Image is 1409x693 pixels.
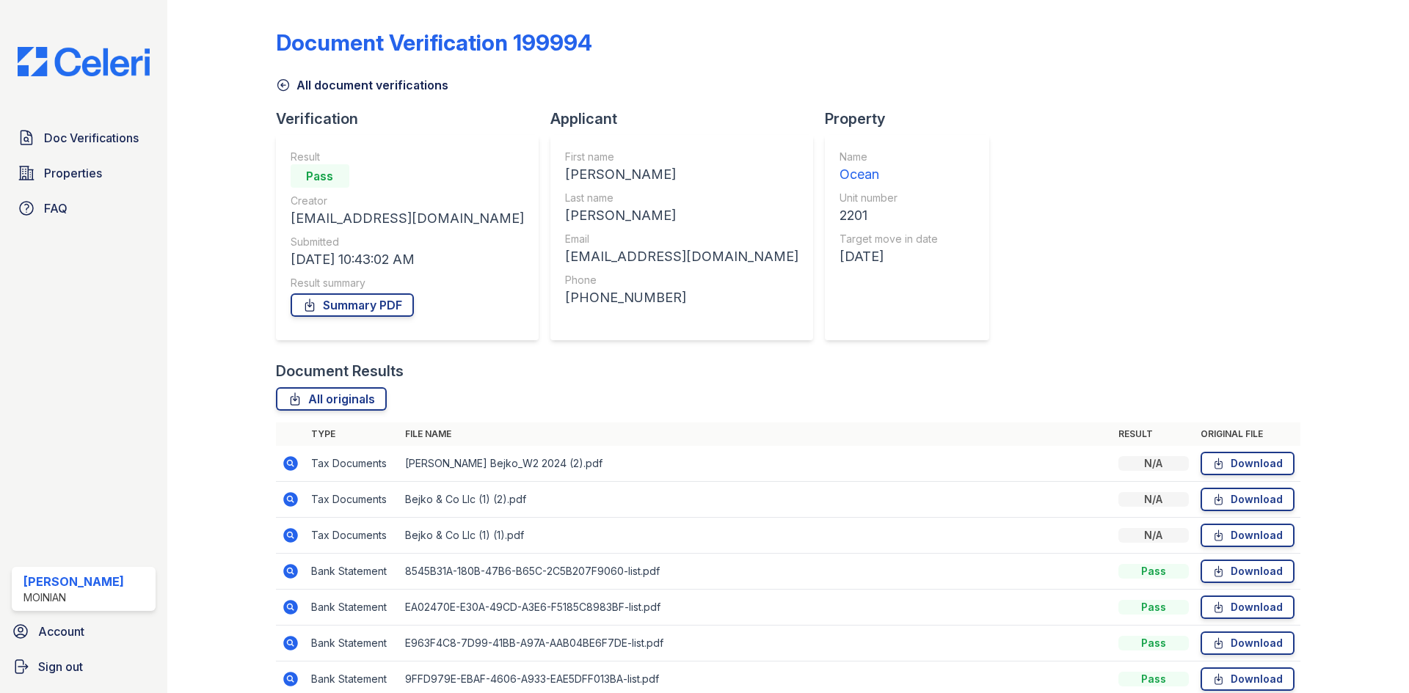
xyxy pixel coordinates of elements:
td: Bank Statement [305,626,399,661]
a: Download [1201,631,1295,655]
span: FAQ [44,199,68,217]
td: Bank Statement [305,590,399,626]
img: CE_Logo_Blue-a8612792a0a2168367f1c8372b55b34899dd931a85d93a1a3d3e32e68fde9ad4.png [6,47,161,76]
span: Sign out [38,658,83,675]
div: Pass [1118,600,1189,615]
td: Bejko & Co Llc (1) (1).pdf [399,518,1113,554]
div: Submitted [291,235,524,249]
div: Pass [1118,564,1189,579]
div: Applicant [550,109,825,129]
a: Download [1201,595,1295,619]
div: [EMAIL_ADDRESS][DOMAIN_NAME] [291,208,524,229]
a: Download [1201,488,1295,511]
div: Result summary [291,276,524,290]
td: Tax Documents [305,518,399,554]
div: Creator [291,194,524,208]
a: All document verifications [276,76,448,94]
div: Ocean [840,164,938,185]
div: [PERSON_NAME] [565,205,798,226]
div: Name [840,150,938,164]
div: N/A [1118,492,1189,507]
div: Pass [1118,636,1189,650]
a: Download [1201,452,1295,475]
td: EA02470E-E30A-49CD-A3E6-F5185C8983BF-list.pdf [399,590,1113,626]
td: 8545B31A-180B-47B6-B65C-2C5B207F9060-list.pdf [399,554,1113,590]
a: Name Ocean [840,150,938,185]
th: File name [399,422,1113,446]
div: [PHONE_NUMBER] [565,287,798,308]
div: Email [565,232,798,246]
a: Properties [12,158,156,188]
div: Verification [276,109,550,129]
td: E963F4C8-7D99-41BB-A97A-AAB04BE6F7DE-list.pdf [399,626,1113,661]
div: Result [291,150,524,164]
a: All originals [276,387,387,411]
th: Result [1113,422,1195,446]
td: [PERSON_NAME] Bejko_W2 2024 (2).pdf [399,446,1113,482]
div: N/A [1118,456,1189,471]
span: Properties [44,164,102,182]
div: Target move in date [840,232,938,246]
td: Bejko & Co Llc (1) (2).pdf [399,482,1113,518]
span: Doc Verifications [44,129,139,147]
a: Sign out [6,652,161,681]
div: Pass [1118,672,1189,686]
div: Phone [565,273,798,287]
div: First name [565,150,798,164]
div: [PERSON_NAME] [23,573,124,590]
td: Bank Statement [305,554,399,590]
div: Document Verification 199994 [276,29,592,56]
div: Moinian [23,590,124,605]
a: Download [1201,524,1295,547]
a: Download [1201,560,1295,583]
a: Download [1201,667,1295,691]
td: Tax Documents [305,446,399,482]
span: Account [38,623,84,640]
a: Summary PDF [291,293,414,317]
a: Doc Verifications [12,123,156,153]
div: [EMAIL_ADDRESS][DOMAIN_NAME] [565,246,798,267]
a: FAQ [12,194,156,223]
div: Pass [291,164,349,188]
div: N/A [1118,528,1189,543]
div: Unit number [840,191,938,205]
div: Document Results [276,361,404,381]
div: Last name [565,191,798,205]
div: [PERSON_NAME] [565,164,798,185]
a: Account [6,617,161,646]
th: Original file [1195,422,1300,446]
div: Property [825,109,1001,129]
div: [DATE] [840,246,938,267]
div: [DATE] 10:43:02 AM [291,249,524,270]
div: 2201 [840,205,938,226]
td: Tax Documents [305,482,399,518]
th: Type [305,422,399,446]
